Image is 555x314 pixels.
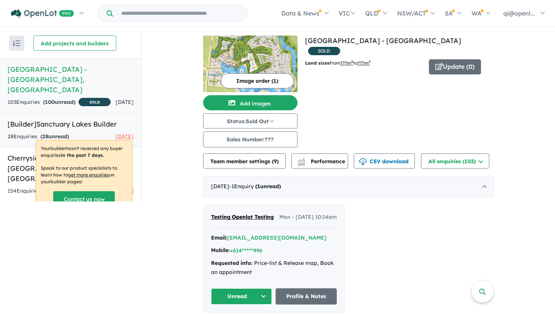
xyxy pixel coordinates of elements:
[211,213,274,222] a: Testing Openlot Testing
[41,165,127,185] p: Speak to our product specialists to learn how to on your builder pages !
[203,153,286,169] button: Team member settings (9)
[298,158,304,162] img: line-chart.svg
[503,9,535,17] span: qi@openl...
[229,183,281,190] span: - 1 Enquir y
[211,288,272,305] button: Unread
[8,187,112,196] div: 154 Enquir ies
[79,98,111,106] span: SOLD
[255,183,281,190] strong: ( unread)
[340,60,353,66] u: ??? m
[368,59,370,63] sup: 2
[11,9,74,19] img: Openlot PRO Logo White
[8,132,69,141] div: 28 Enquir ies
[41,145,127,159] p: Your builder hasn't received any buyer enquiries
[43,99,76,105] strong: ( unread)
[13,40,20,46] img: sort.svg
[40,133,69,140] strong: ( unread)
[116,99,134,105] span: [DATE]
[203,176,494,197] div: [DATE]
[68,172,109,178] u: get more enquiries
[299,158,345,165] span: Performance
[429,59,481,74] button: Update (0)
[291,153,348,169] button: Performance
[8,153,134,184] h5: Cherryside Estate - [GEOGRAPHIC_DATA] , [GEOGRAPHIC_DATA]
[421,153,489,169] button: All enquiries (103)
[305,60,330,66] b: Land sizes
[116,133,134,140] span: [DATE]
[358,60,370,66] u: ???m
[203,95,298,110] button: Add images
[33,36,116,51] button: Add projects and builders
[45,99,55,105] span: 100
[8,64,134,95] h5: [GEOGRAPHIC_DATA] - [GEOGRAPHIC_DATA] , [GEOGRAPHIC_DATA]
[305,59,423,67] p: from
[8,98,111,107] div: 103 Enquir ies
[203,36,298,92] img: Sanctuary Lakes Estate - Point Cook
[227,234,327,242] button: [EMAIL_ADDRESS][DOMAIN_NAME]
[53,191,115,206] a: Contact us now
[351,59,353,63] sup: 2
[8,119,134,129] h5: [Builder] Sanctuary Lakes Builder
[359,158,367,166] img: download icon
[257,183,260,190] span: 1
[114,5,246,22] input: Try estate name, suburb, builder or developer
[211,259,337,277] div: Price-list & Release map, Book an appointment
[279,213,337,222] span: Mon - [DATE] 10:14am
[305,36,461,45] a: [GEOGRAPHIC_DATA] - [GEOGRAPHIC_DATA]
[354,153,415,169] button: CSV download
[211,234,227,241] strong: Email:
[276,288,337,305] a: Profile & Notes
[42,133,48,140] span: 28
[211,213,274,220] span: Testing Openlot Testing
[298,160,305,165] img: bar-chart.svg
[61,152,104,158] b: in the past 7 days.
[211,247,230,254] strong: Mobile:
[353,60,370,66] span: to
[203,131,298,147] button: Sales Number:???
[221,73,294,88] button: Image order (1)
[274,158,277,165] span: 9
[211,260,253,266] strong: Requested info:
[308,47,340,55] span: SOLD
[203,113,298,128] button: Status:Sold Out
